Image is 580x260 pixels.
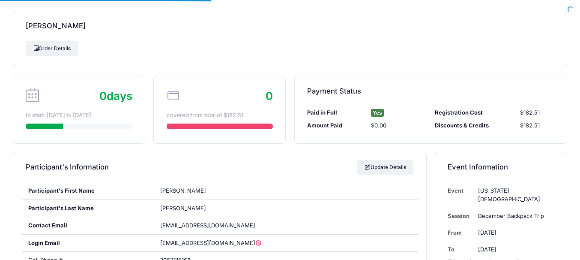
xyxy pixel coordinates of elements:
[448,182,474,208] td: Event
[448,155,508,180] h4: Event Information
[431,109,516,117] div: Registration Cost
[474,208,554,224] td: December Backpack Trip
[160,222,255,229] span: [EMAIL_ADDRESS][DOMAIN_NAME]
[474,182,554,208] td: [US_STATE][DEMOGRAPHIC_DATA]
[266,89,273,103] span: 0
[431,121,516,130] div: Discounts & Credits
[99,89,107,103] span: 0
[26,111,132,120] div: to start. [DATE] to [DATE]
[160,239,267,248] span: [EMAIL_ADDRESS][DOMAIN_NAME]
[367,121,431,130] div: $0.00
[448,224,474,241] td: From
[22,235,154,252] div: Login Email
[26,41,78,56] a: Order Details
[22,200,154,217] div: Participant's Last Name
[167,111,273,120] div: covered from total of $182.51
[160,187,206,194] span: [PERSON_NAME]
[357,160,414,175] a: Update Details
[255,240,262,246] span: Unsubscribed
[371,109,384,117] span: Yes
[307,79,361,103] h4: Payment Status
[474,241,554,258] td: [DATE]
[448,241,474,258] td: To
[516,121,558,130] div: $182.51
[448,208,474,224] td: Session
[22,182,154,200] div: Participant's First Name
[474,224,554,241] td: [DATE]
[516,109,558,117] div: $182.51
[26,14,86,39] h4: [PERSON_NAME]
[22,217,154,234] div: Contact Email
[303,121,367,130] div: Amount Paid
[303,109,367,117] div: Paid in Full
[160,205,206,212] span: [PERSON_NAME]
[99,88,132,104] div: days
[26,155,109,180] h4: Participant's Information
